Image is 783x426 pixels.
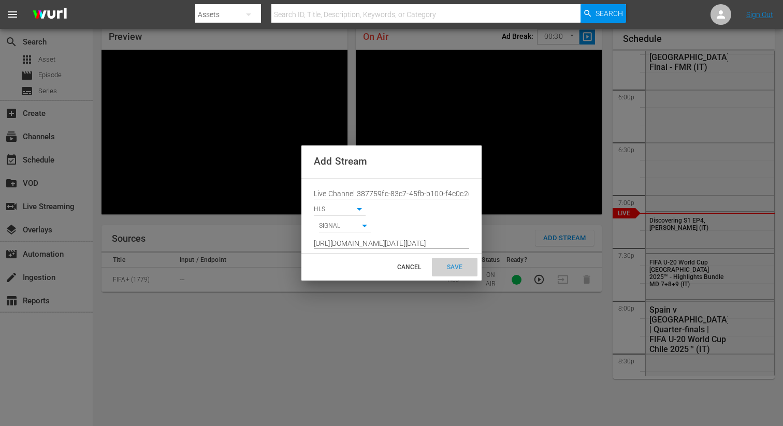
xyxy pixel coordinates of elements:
span: Search [596,4,623,23]
a: Sign Out [746,10,773,19]
img: ans4CAIJ8jUAAAAAAAAAAAAAAAAAAAAAAAAgQb4GAAAAAAAAAAAAAAAAAAAAAAAAJMjXAAAAAAAAAAAAAAAAAAAAAAAAgAT5G... [25,3,75,27]
div: SIGNAL [319,220,371,234]
div: HLS [314,203,366,217]
span: Add Stream [314,155,367,167]
input: Title [314,186,469,202]
input: Source URL [314,236,469,252]
button: CANCEL [386,258,432,276]
span: menu [6,8,19,21]
button: SAVE [432,258,477,276]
